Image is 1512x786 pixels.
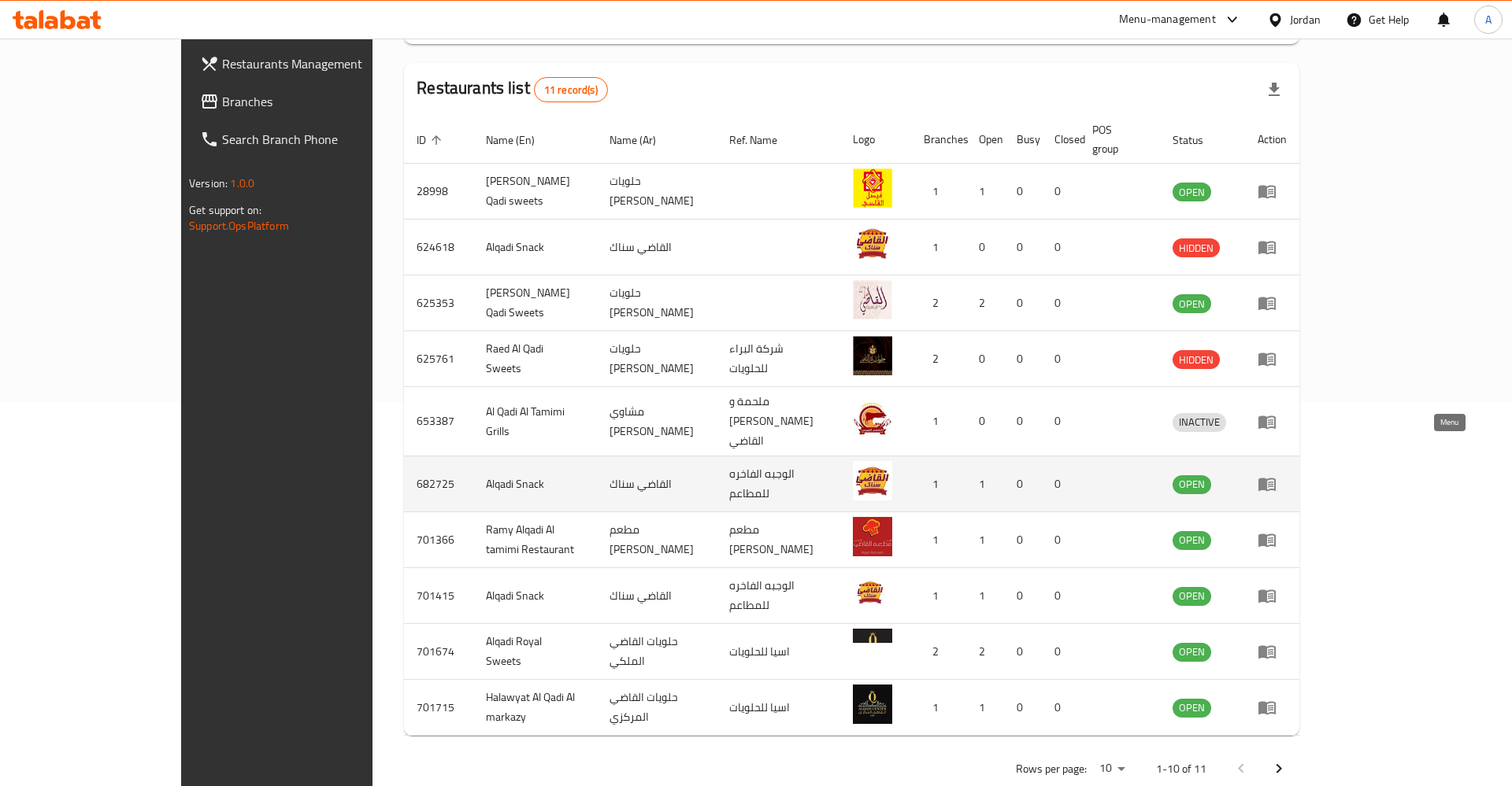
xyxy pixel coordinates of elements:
[417,76,607,102] h2: Restaurants list
[597,680,717,736] td: حلويات القاضي المركزي
[966,680,1004,736] td: 1
[1004,512,1042,568] td: 0
[473,220,597,275] td: Alqadi Snack
[404,387,473,456] td: 653387
[853,224,892,264] img: Alqadi Snack
[1042,680,1080,736] td: 0
[404,116,1299,736] table: enhanced table
[597,512,717,568] td: مطعم [PERSON_NAME]
[1173,531,1211,549] span: OPEN
[717,456,840,512] td: الوجبه الفاخره للمطاعم
[1004,275,1042,331] td: 0
[189,173,228,194] span: Version:
[966,624,1004,680] td: 2
[1156,759,1206,779] p: 1-10 of 11
[717,387,840,456] td: ملحمة و [PERSON_NAME] القاضي
[1092,120,1141,158] span: POS group
[911,680,966,736] td: 1
[1173,294,1211,313] div: OPEN
[966,456,1004,512] td: 1
[404,164,473,220] td: 28998
[1004,387,1042,456] td: 0
[1173,413,1226,432] div: INACTIVE
[187,45,434,83] a: Restaurants Management
[1042,116,1080,164] th: Closed
[1004,116,1042,164] th: Busy
[1173,699,1211,718] div: OPEN
[717,680,840,736] td: اسيا للحلويات
[1290,11,1321,28] div: Jordan
[1042,275,1080,331] td: 0
[597,568,717,624] td: القاضي سناك
[230,173,254,194] span: 1.0.0
[534,77,608,102] div: Total records count
[729,131,798,149] span: Ref. Name
[1173,587,1211,605] span: OPEN
[486,131,555,149] span: Name (En)
[717,512,840,568] td: مطعم [PERSON_NAME]
[1258,293,1287,312] div: Menu
[597,220,717,275] td: القاضي سناك
[717,624,840,680] td: اسيا للحلويات
[1042,456,1080,512] td: 0
[473,456,597,512] td: Alqadi Snack
[404,680,473,736] td: 701715
[853,517,892,556] img: Ramy Alqadi Al tamimi Restaurant
[473,275,597,331] td: [PERSON_NAME] Qadi Sweets
[1258,698,1287,717] div: Menu
[404,568,473,624] td: 701415
[473,512,597,568] td: Ramy Alqadi Al tamimi Restaurant
[1173,413,1226,431] span: INACTIVE
[1004,680,1042,736] td: 0
[911,624,966,680] td: 2
[1258,349,1287,368] div: Menu
[417,131,447,149] span: ID
[911,387,966,456] td: 1
[911,456,966,512] td: 1
[473,680,597,736] td: Halawyat Al Qadi Al markazy
[717,568,840,624] td: الوجبه الفاخره للمطاعم
[1173,131,1224,149] span: Status
[853,629,892,668] img: Alqadi Royal Sweets
[966,512,1004,568] td: 1
[1173,643,1211,661] span: OPEN
[911,331,966,387] td: 2
[1173,295,1211,313] span: OPEN
[404,220,473,275] td: 624618
[404,275,473,331] td: 625353
[610,131,676,149] span: Name (Ar)
[1173,351,1220,369] span: HIDDEN
[966,116,1004,164] th: Open
[966,164,1004,220] td: 1
[187,120,434,158] a: Search Branch Phone
[189,200,261,220] span: Get support on:
[473,164,597,220] td: [PERSON_NAME] Qadi sweets
[853,280,892,319] img: Ibrahim Al Qadi Sweets
[404,624,473,680] td: 701674
[1004,568,1042,624] td: 0
[1173,183,1211,201] span: OPEN
[966,220,1004,275] td: 0
[1004,331,1042,387] td: 0
[840,116,911,164] th: Logo
[853,573,892,612] img: Alqadi Snack
[473,387,597,456] td: Al Qadi Al Tamimi Grills
[404,456,473,512] td: 682725
[1042,220,1080,275] td: 0
[404,331,473,387] td: 625761
[222,92,421,111] span: Branches
[1016,759,1087,779] p: Rows per page:
[1258,412,1287,431] div: Menu
[597,624,717,680] td: حلويات القاضي الملكي
[597,331,717,387] td: حلويات [PERSON_NAME]
[1173,350,1220,369] div: HIDDEN
[189,216,289,236] a: Support.OpsPlatform
[966,331,1004,387] td: 0
[1119,10,1216,29] div: Menu-management
[1258,530,1287,549] div: Menu
[853,461,892,500] img: Alqadi Snack
[1258,182,1287,201] div: Menu
[404,512,473,568] td: 701366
